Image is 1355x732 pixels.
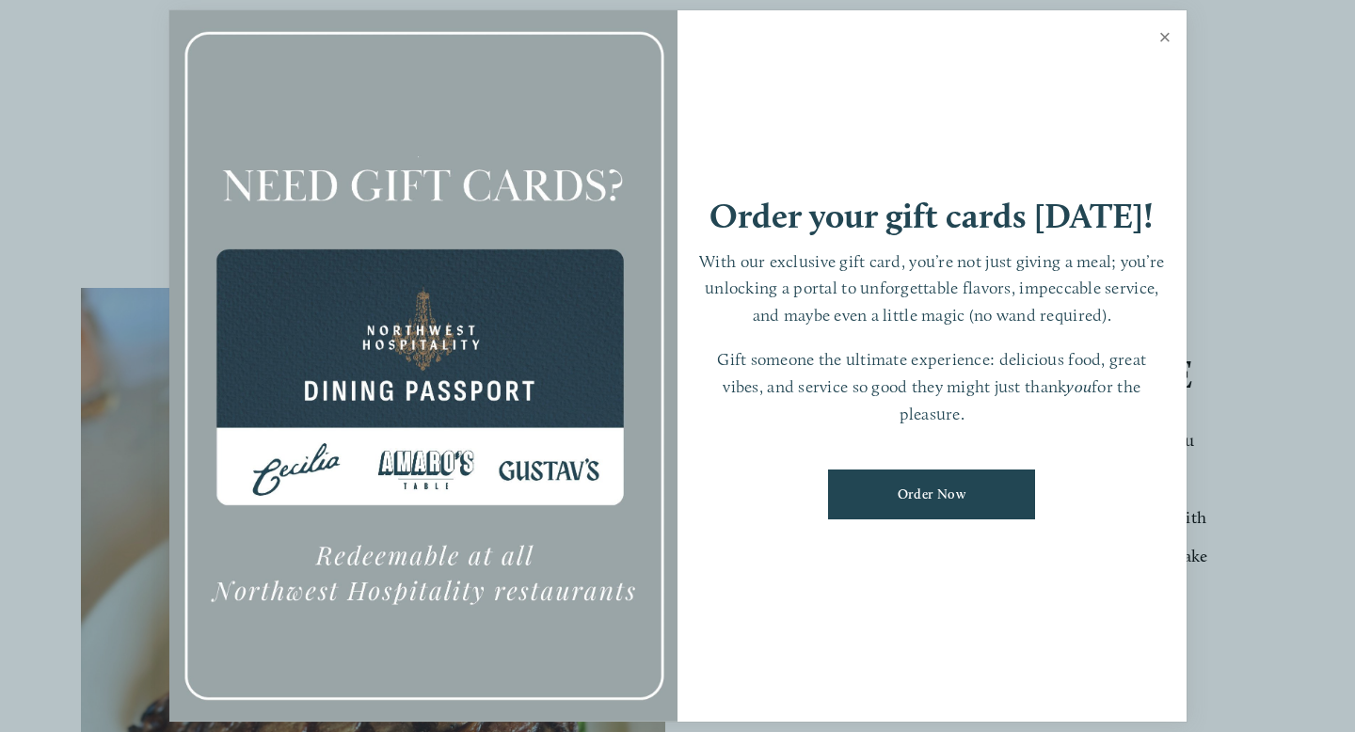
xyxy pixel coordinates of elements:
a: Close [1147,13,1184,66]
p: Gift someone the ultimate experience: delicious food, great vibes, and service so good they might... [696,346,1168,427]
h1: Order your gift cards [DATE]! [709,199,1154,233]
em: you [1066,376,1092,396]
p: With our exclusive gift card, you’re not just giving a meal; you’re unlocking a portal to unforge... [696,248,1168,329]
a: Order Now [828,469,1035,519]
